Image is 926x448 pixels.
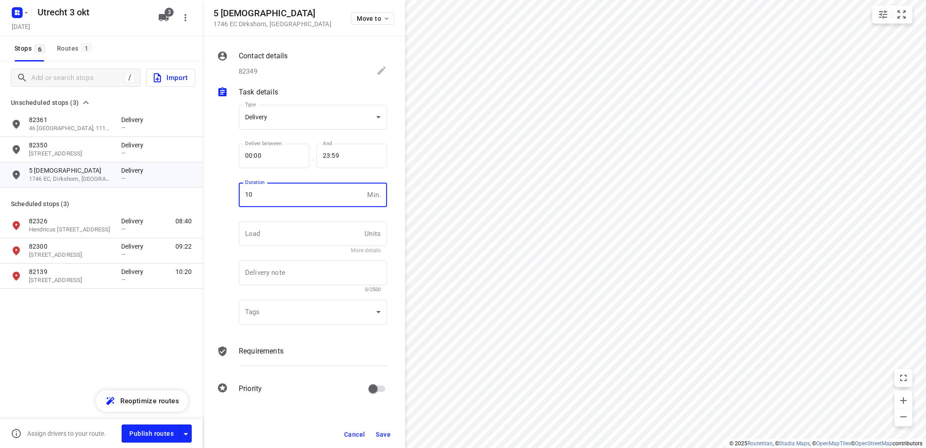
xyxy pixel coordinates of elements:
div: small contained button group [872,5,912,24]
span: Stops [14,43,48,54]
div: Requirements [217,346,387,373]
span: — [121,150,126,156]
p: Hendricus Viottahof 18, 2132KN, Hoofddorp, NL [29,226,112,234]
h5: 5 [DEMOGRAPHIC_DATA] [213,8,331,19]
a: OpenMapTiles [816,440,851,447]
span: Save [376,431,391,438]
p: 82349 [239,66,257,77]
p: 5 [DEMOGRAPHIC_DATA] [29,166,112,175]
button: Save [372,426,394,443]
button: Map settings [874,5,892,24]
h5: Rename [34,5,151,19]
p: — [309,156,317,163]
span: 3 [165,8,174,17]
span: 08:40 [175,217,192,226]
a: Import [141,69,195,87]
span: Publish routes [129,428,174,439]
p: Min. [367,190,381,200]
span: Move to [357,15,390,22]
p: 82326 [29,217,112,226]
div: Delivery [245,113,373,122]
div: Task details [217,87,387,99]
p: Delivery [121,267,148,276]
p: 82350 [29,141,112,150]
p: 82361 [29,115,112,124]
p: Task details [239,87,278,98]
button: Import [146,69,195,87]
div: / [125,73,135,83]
div: ​ [239,300,387,325]
p: 1746 EC, Dirkshorn, [GEOGRAPHIC_DATA] [29,175,112,184]
input: Add or search stops [31,71,125,85]
a: Routetitan [747,440,773,447]
p: Contact details [239,51,288,61]
p: 46 Gravenland, 1111 SN, Diemen, NL [29,124,112,133]
span: 09:22 [175,242,192,251]
span: — [121,175,126,182]
p: 10 Sleutelbloem, 3621 TT, Breukelen, NL [29,276,112,285]
button: Move to [351,12,394,25]
p: Delivery [121,217,148,226]
span: 10:20 [175,267,192,276]
p: Assign drivers to your route. [27,430,106,437]
p: Units [364,229,381,239]
div: Delivery [239,105,387,130]
p: Vogelkers 23, 1964LA, Heemskerk, NL [29,251,112,259]
h5: Project date [8,21,34,32]
div: Routes [57,43,94,54]
button: Publish routes [122,424,180,442]
p: Requirements [239,346,283,357]
span: — [121,226,126,232]
p: Delivery [121,242,148,251]
p: Delivery [121,115,148,124]
span: Import [152,72,188,84]
span: — [121,276,126,283]
li: © 2025 , © , © © contributors [729,440,922,447]
span: — [121,124,126,131]
span: 1 [81,43,92,52]
span: Unscheduled stops (3) [11,97,79,108]
svg: Edit [376,65,387,76]
span: Reoptimize routes [120,395,179,407]
button: More [176,9,194,27]
span: 0/2500 [365,287,381,292]
button: Reoptimize routes [96,390,188,412]
span: — [121,251,126,258]
p: Scheduled stops ( 3 ) [11,198,192,209]
p: 82300 [29,242,112,251]
button: 3 [155,9,173,27]
button: Cancel [340,426,369,443]
span: 6 [34,44,45,53]
p: Priority [239,383,262,394]
p: Delivery [121,141,148,150]
span: Cancel [344,431,365,438]
div: Driver app settings [180,428,191,439]
a: OpenStreetMap [855,440,893,447]
p: 1746 EC Dirkshorn , [GEOGRAPHIC_DATA] [213,20,331,28]
a: Stadia Maps [779,440,810,447]
p: 82139 [29,267,112,276]
p: Delivery [121,166,148,175]
button: Fit zoom [893,5,911,24]
div: Contact details82349 [217,51,387,78]
button: Unscheduled stops (3) [7,97,93,108]
p: 52 Burgemeester Lovinkstraat, 1764 GG, Breezand, NL [29,150,112,158]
